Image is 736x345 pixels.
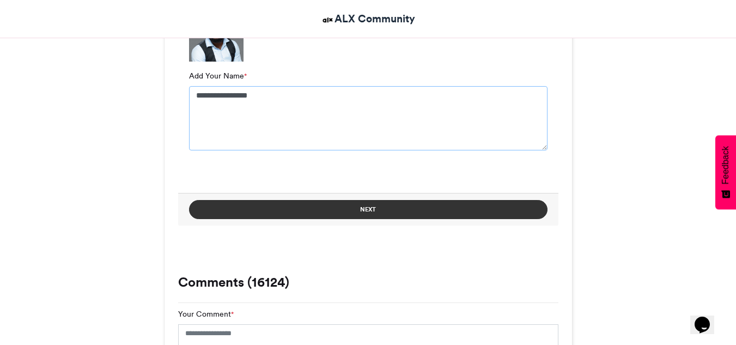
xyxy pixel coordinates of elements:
[721,146,731,184] span: Feedback
[178,308,234,320] label: Your Comment
[189,200,548,219] button: Next
[715,135,736,209] button: Feedback - Show survey
[189,70,247,82] label: Add Your Name
[178,276,558,289] h3: Comments (16124)
[321,11,415,27] a: ALX Community
[321,13,334,27] img: ALX Community
[690,301,725,334] iframe: chat widget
